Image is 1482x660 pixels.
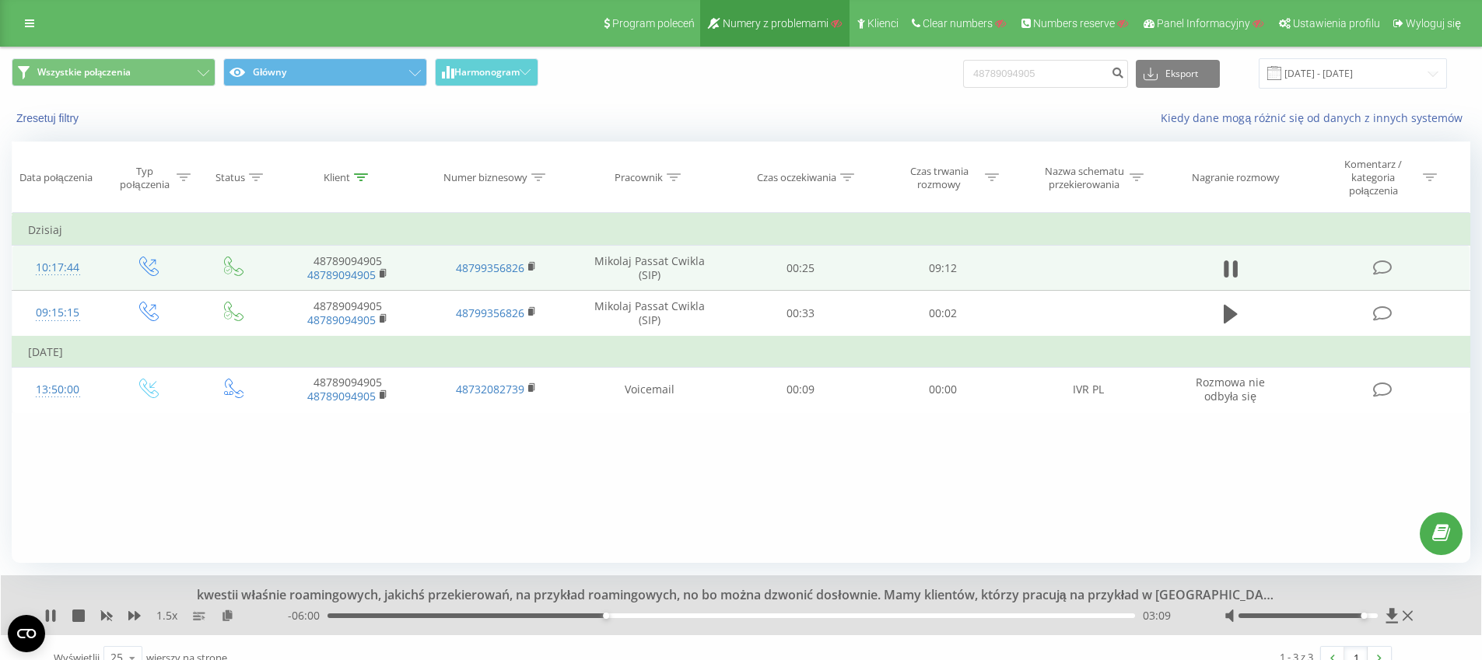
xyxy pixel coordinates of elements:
td: 00:33 [730,291,872,337]
div: Pracownik [615,171,663,184]
a: 48732082739 [456,382,524,396]
div: Accessibility label [603,613,609,619]
span: Numbers reserve [1033,17,1115,30]
span: Numery z problemami [723,17,829,30]
td: [DATE] [12,337,1470,368]
div: Nazwa schematu przekierowania [1042,165,1126,191]
button: Harmonogram [435,58,538,86]
a: 48799356826 [456,260,524,275]
button: Open CMP widget [8,615,45,652]
td: 00:02 [872,291,1014,337]
div: Numer biznesowy [443,171,527,184]
td: Voicemail [570,367,730,412]
div: Typ połączenia [117,165,172,191]
td: 00:00 [872,367,1014,412]
span: Harmonogram [454,67,520,78]
td: 48789094905 [274,367,422,412]
div: kwestii właśnie roamingowych, jakichś przekierowań, na przykład roamingowych, no bo można dzwonić... [181,587,1279,604]
span: Ustawienia profilu [1293,17,1380,30]
td: IVR PL [1014,367,1161,412]
span: Wszystkie połączenia [37,66,131,79]
a: 48799356826 [456,306,524,320]
a: Kiedy dane mogą różnić się od danych z innych systemów [1161,110,1470,125]
a: 48789094905 [307,267,376,282]
span: Clear numbers [923,17,993,30]
span: Klienci [867,17,899,30]
div: 10:17:44 [28,253,88,283]
td: Mikolaj Passat Cwikla (SIP) [570,246,730,291]
td: Dzisiaj [12,215,1470,246]
button: Zresetuj filtry [12,111,86,125]
td: 00:09 [730,367,872,412]
div: 09:15:15 [28,298,88,328]
td: 48789094905 [274,246,422,291]
td: 09:12 [872,246,1014,291]
a: 48789094905 [307,313,376,327]
a: 48789094905 [307,389,376,403]
div: Czas trwania rozmowy [898,165,981,191]
div: Czas oczekiwania [757,171,836,184]
span: Wyloguj się [1406,17,1461,30]
button: Wszystkie połączenia [12,58,215,86]
td: 48789094905 [274,291,422,337]
span: - 06:00 [288,608,328,623]
button: Eksport [1136,60,1220,88]
td: 00:25 [730,246,872,291]
div: Nagranie rozmowy [1192,171,1280,184]
div: Data połączenia [19,171,93,184]
span: Rozmowa nie odbyła się [1196,375,1265,403]
div: Accessibility label [1361,613,1367,619]
td: Mikolaj Passat Cwikla (SIP) [570,291,730,337]
div: Klient [324,171,350,184]
input: Wyszukiwanie według numeru [963,60,1128,88]
div: Status [215,171,245,184]
span: Program poleceń [612,17,695,30]
span: 1.5 x [156,608,177,623]
div: 13:50:00 [28,375,88,405]
div: Komentarz / kategoria połączenia [1328,158,1419,197]
button: Główny [223,58,427,86]
span: Panel Informacyjny [1157,17,1250,30]
span: 03:09 [1143,608,1171,623]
